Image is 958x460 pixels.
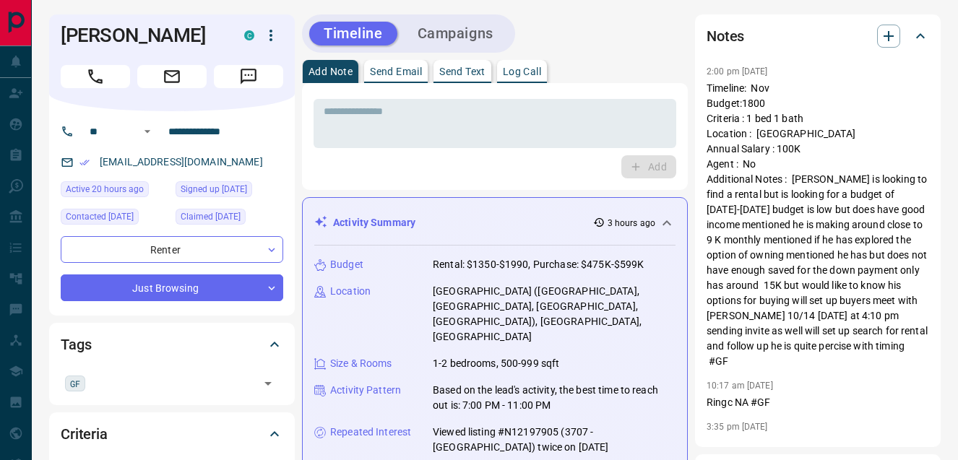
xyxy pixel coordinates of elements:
[314,209,676,236] div: Activity Summary3 hours ago
[66,209,134,224] span: Contacted [DATE]
[176,209,283,229] div: Fri Sep 08 2023
[308,66,353,77] p: Add Note
[61,422,108,446] h2: Criteria
[61,24,223,47] h1: [PERSON_NAME]
[244,30,254,40] div: condos.ca
[176,181,283,201] div: Wed Aug 16 2023
[707,381,773,391] p: 10:17 am [DATE]
[707,422,768,432] p: 3:35 pm [DATE]
[61,65,130,88] span: Call
[433,356,559,371] p: 1-2 bedrooms, 500-999 sqft
[61,236,283,263] div: Renter
[79,157,90,168] svg: Email Verified
[181,182,247,196] span: Signed up [DATE]
[707,81,929,369] p: Timeline: Nov Budget:1800 Criteria : 1 bed 1 bath Location : [GEOGRAPHIC_DATA] Annual Salary : 10...
[61,333,91,356] h2: Tags
[61,274,283,301] div: Just Browsing
[61,327,283,362] div: Tags
[214,65,283,88] span: Message
[707,25,744,48] h2: Notes
[61,417,283,451] div: Criteria
[370,66,422,77] p: Send Email
[330,356,392,371] p: Size & Rooms
[439,66,486,77] p: Send Text
[330,425,411,440] p: Repeated Interest
[608,217,655,230] p: 3 hours ago
[61,181,168,201] div: Mon Oct 13 2025
[333,215,415,230] p: Activity Summary
[330,383,401,398] p: Activity Pattern
[258,373,278,394] button: Open
[70,376,80,391] span: GF
[100,156,263,168] a: [EMAIL_ADDRESS][DOMAIN_NAME]
[309,22,397,45] button: Timeline
[66,182,144,196] span: Active 20 hours ago
[139,123,156,140] button: Open
[433,425,676,455] p: Viewed listing #N12197905 (3707 - [GEOGRAPHIC_DATA]) twice on [DATE]
[61,209,168,229] div: Fri Jun 06 2025
[403,22,508,45] button: Campaigns
[707,66,768,77] p: 2:00 pm [DATE]
[181,209,241,224] span: Claimed [DATE]
[433,383,676,413] p: Based on the lead's activity, the best time to reach out is: 7:00 PM - 11:00 PM
[137,65,207,88] span: Email
[330,284,371,299] p: Location
[433,257,644,272] p: Rental: $1350-$1990, Purchase: $475K-$599K
[503,66,541,77] p: Log Call
[330,257,363,272] p: Budget
[707,19,929,53] div: Notes
[433,284,676,344] p: [GEOGRAPHIC_DATA] ([GEOGRAPHIC_DATA], [GEOGRAPHIC_DATA], [GEOGRAPHIC_DATA], [GEOGRAPHIC_DATA]), [...
[707,395,929,410] p: Ringc NA #GF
